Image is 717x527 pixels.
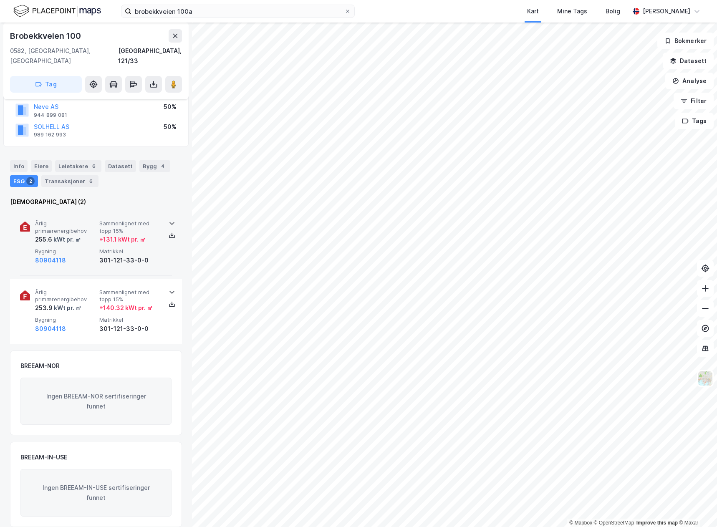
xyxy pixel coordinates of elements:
div: 989 162 993 [34,131,66,138]
div: Ingen BREEAM-IN-USE sertifiseringer funnet [20,469,172,517]
div: Transaksjoner [41,175,98,187]
div: BREEAM-IN-USE [20,452,67,462]
div: [PERSON_NAME] [643,6,690,16]
div: kWt pr. ㎡ [52,235,81,245]
iframe: Chat Widget [675,487,717,527]
div: 301-121-33-0-0 [99,324,160,334]
div: kWt pr. ㎡ [53,303,81,313]
div: Kontrollprogram for chat [675,487,717,527]
div: 0582, [GEOGRAPHIC_DATA], [GEOGRAPHIC_DATA] [10,46,118,66]
div: Info [10,160,28,172]
div: Bolig [606,6,620,16]
span: Årlig primærenergibehov [35,220,96,235]
button: Datasett [663,53,714,69]
img: logo.f888ab2527a4732fd821a326f86c7f29.svg [13,4,101,18]
div: 253.9 [35,303,81,313]
a: Improve this map [636,520,678,526]
button: Analyse [665,73,714,89]
button: 80904118 [35,324,66,334]
span: Matrikkel [99,248,160,255]
img: Z [697,371,713,386]
button: 80904118 [35,255,66,265]
div: Ingen BREEAM-NOR sertifiseringer funnet [20,378,172,425]
div: 4 [159,162,167,170]
div: Kart [527,6,539,16]
span: Bygning [35,248,96,255]
a: OpenStreetMap [594,520,634,526]
span: Sammenlignet med topp 15% [99,220,160,235]
div: [GEOGRAPHIC_DATA], 121/33 [118,46,182,66]
input: Søk på adresse, matrikkel, gårdeiere, leietakere eller personer [131,5,344,18]
span: Bygning [35,316,96,323]
div: 944 899 081 [34,112,67,119]
div: 6 [90,162,98,170]
div: Eiere [31,160,52,172]
span: Sammenlignet med topp 15% [99,289,160,303]
div: Brobekkveien 100 [10,29,83,43]
button: Tag [10,76,82,93]
a: Mapbox [569,520,592,526]
div: BREEAM-NOR [20,361,60,371]
div: Datasett [105,160,136,172]
button: Tags [675,113,714,129]
div: ESG [10,175,38,187]
div: Leietakere [55,160,101,172]
div: + 131.1 kWt pr. ㎡ [99,235,146,245]
div: Mine Tags [557,6,587,16]
button: Bokmerker [657,33,714,49]
div: Bygg [139,160,170,172]
span: Årlig primærenergibehov [35,289,96,303]
div: 301-121-33-0-0 [99,255,160,265]
div: 255.6 [35,235,81,245]
button: Filter [674,93,714,109]
div: [DEMOGRAPHIC_DATA] (2) [10,197,182,207]
span: Matrikkel [99,316,160,323]
div: 2 [26,177,35,185]
div: + 140.32 kWt pr. ㎡ [99,303,153,313]
div: 50% [164,122,177,132]
div: 50% [164,102,177,112]
div: 6 [87,177,95,185]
